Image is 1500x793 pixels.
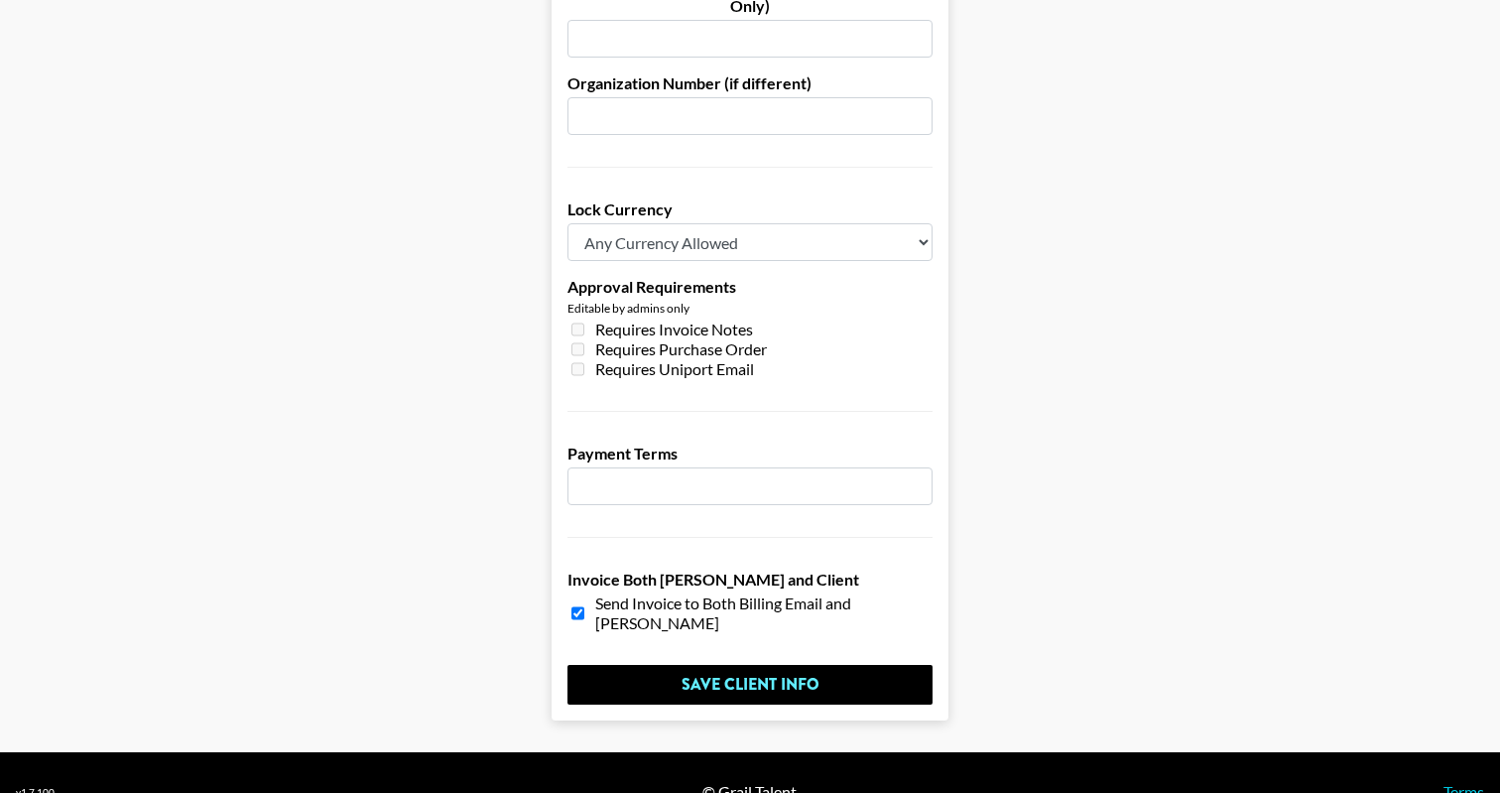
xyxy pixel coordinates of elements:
[595,359,754,379] span: Requires Uniport Email
[567,301,933,316] div: Editable by admins only
[567,73,933,93] label: Organization Number (if different)
[567,570,933,590] label: Invoice Both [PERSON_NAME] and Client
[595,594,933,633] span: Send Invoice to Both Billing Email and [PERSON_NAME]
[567,277,933,297] label: Approval Requirements
[595,339,767,359] span: Requires Purchase Order
[567,199,933,219] label: Lock Currency
[567,444,933,463] label: Payment Terms
[595,320,753,339] span: Requires Invoice Notes
[567,665,933,705] input: Save Client Info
